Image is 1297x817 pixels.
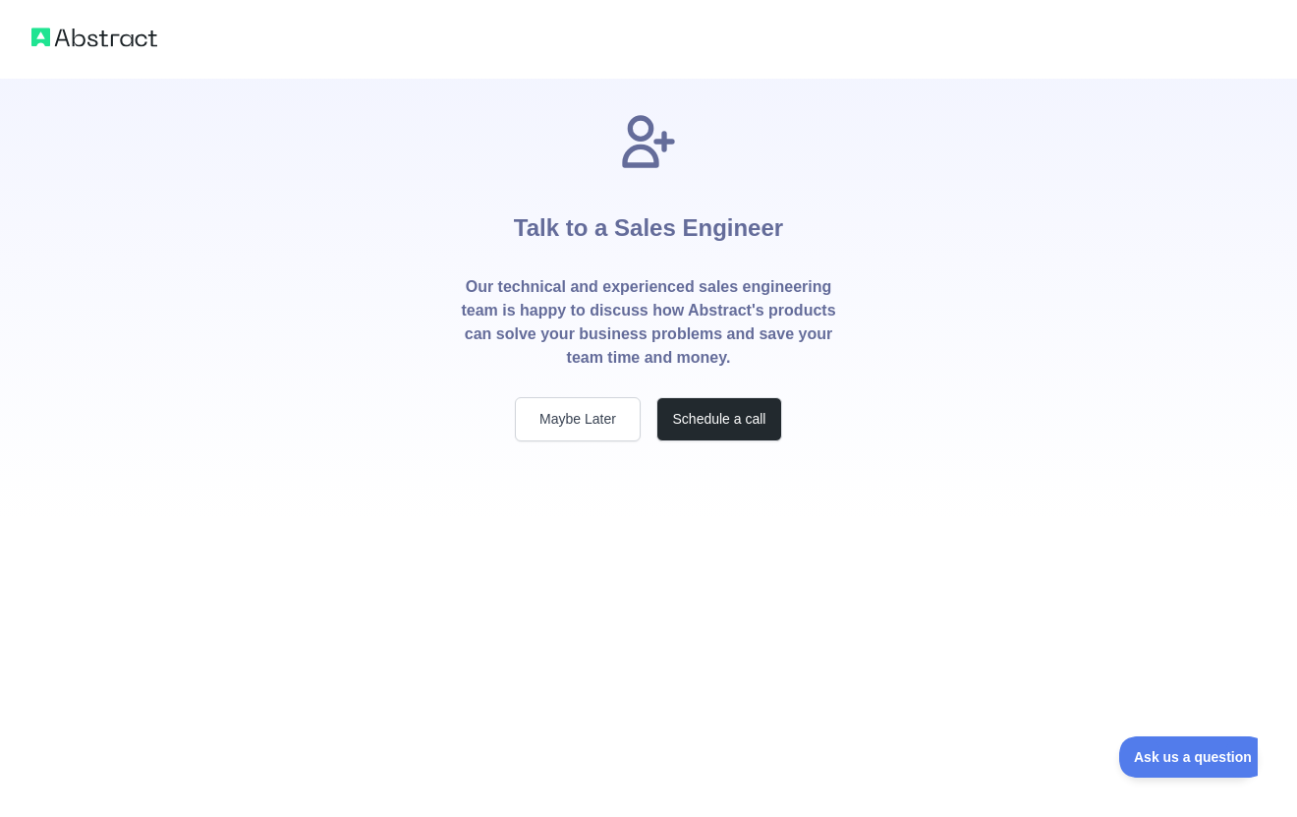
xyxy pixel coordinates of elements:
button: Schedule a call [656,397,782,441]
img: Abstract logo [31,24,157,51]
button: Maybe Later [515,397,641,441]
iframe: Toggle Customer Support [1119,736,1258,778]
h1: Talk to a Sales Engineer [514,173,783,275]
p: Our technical and experienced sales engineering team is happy to discuss how Abstract's products ... [460,275,837,370]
